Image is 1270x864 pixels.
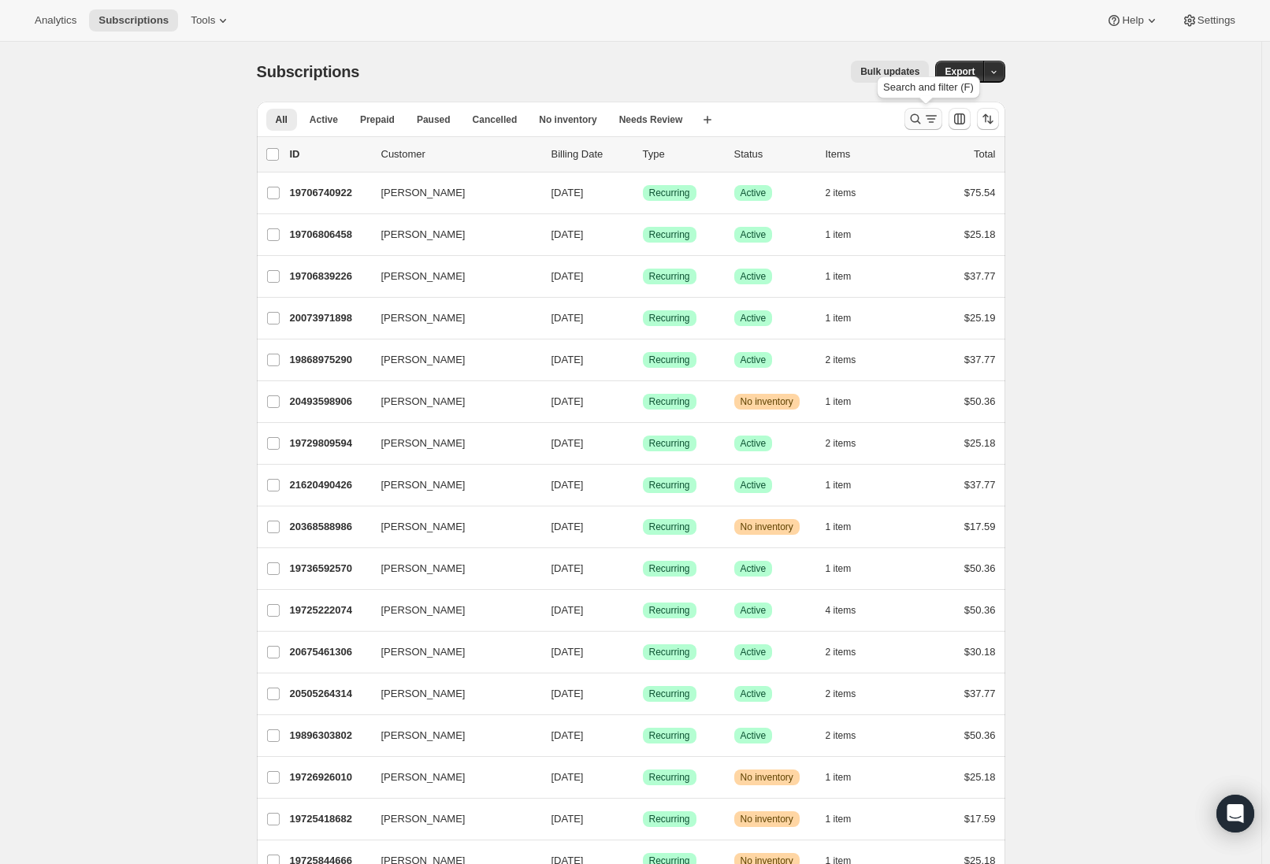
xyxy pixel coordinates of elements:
[741,187,767,199] span: Active
[826,808,869,830] button: 1 item
[964,354,996,365] span: $37.77
[372,431,529,456] button: [PERSON_NAME]
[741,228,767,241] span: Active
[964,228,996,240] span: $25.18
[741,437,767,450] span: Active
[1172,9,1245,32] button: Settings
[964,562,996,574] span: $50.36
[826,432,874,454] button: 2 items
[826,146,904,162] div: Items
[964,479,996,491] span: $37.77
[826,349,874,371] button: 2 items
[551,354,584,365] span: [DATE]
[964,395,996,407] span: $50.36
[826,646,856,658] span: 2 items
[381,436,466,451] span: [PERSON_NAME]
[826,228,852,241] span: 1 item
[826,395,852,408] span: 1 item
[964,521,996,532] span: $17.59
[826,312,852,324] span: 1 item
[649,813,690,825] span: Recurring
[290,146,996,162] div: IDCustomerBilling DateTypeStatusItemsTotal
[290,227,369,243] p: 19706806458
[290,474,996,496] div: 21620490426[PERSON_NAME][DATE]SuccessRecurringSuccessActive1 item$37.77
[98,14,169,27] span: Subscriptions
[290,519,369,535] p: 20368588986
[310,113,338,126] span: Active
[381,269,466,284] span: [PERSON_NAME]
[191,14,215,27] span: Tools
[381,352,466,368] span: [PERSON_NAME]
[35,14,76,27] span: Analytics
[826,391,869,413] button: 1 item
[826,354,856,366] span: 2 items
[290,269,369,284] p: 19706839226
[741,562,767,575] span: Active
[741,521,793,533] span: No inventory
[826,558,869,580] button: 1 item
[290,728,369,743] p: 19896303802
[290,477,369,493] p: 21620490426
[1216,795,1254,832] div: Open Intercom Messenger
[381,561,466,577] span: [PERSON_NAME]
[741,688,767,700] span: Active
[257,63,360,80] span: Subscriptions
[649,688,690,700] span: Recurring
[649,187,690,199] span: Recurring
[381,769,466,785] span: [PERSON_NAME]
[964,312,996,324] span: $25.19
[290,349,996,371] div: 19868975290[PERSON_NAME][DATE]SuccessRecurringSuccessActive2 items$37.77
[826,725,874,747] button: 2 items
[964,771,996,783] span: $25.18
[372,306,529,331] button: [PERSON_NAME]
[381,644,466,660] span: [PERSON_NAME]
[290,603,369,618] p: 19725222074
[826,771,852,784] span: 1 item
[741,312,767,324] span: Active
[826,683,874,705] button: 2 items
[551,479,584,491] span: [DATE]
[290,644,369,660] p: 20675461306
[826,813,852,825] span: 1 item
[741,771,793,784] span: No inventory
[741,354,767,366] span: Active
[381,394,466,410] span: [PERSON_NAME]
[381,811,466,827] span: [PERSON_NAME]
[741,395,793,408] span: No inventory
[649,228,690,241] span: Recurring
[360,113,395,126] span: Prepaid
[381,310,466,326] span: [PERSON_NAME]
[826,729,856,742] span: 2 items
[290,224,996,246] div: 19706806458[PERSON_NAME][DATE]SuccessRecurringSuccessActive1 item$25.18
[964,270,996,282] span: $37.77
[417,113,451,126] span: Paused
[372,598,529,623] button: [PERSON_NAME]
[290,766,996,788] div: 19726926010[PERSON_NAME][DATE]SuccessRecurringWarningNo inventory1 item$25.18
[826,187,856,199] span: 2 items
[619,113,683,126] span: Needs Review
[372,807,529,832] button: [PERSON_NAME]
[551,395,584,407] span: [DATE]
[649,521,690,533] span: Recurring
[649,604,690,617] span: Recurring
[826,516,869,538] button: 1 item
[949,108,971,130] button: Customize table column order and visibility
[276,113,288,126] span: All
[551,187,584,198] span: [DATE]
[372,473,529,498] button: [PERSON_NAME]
[826,474,869,496] button: 1 item
[935,61,984,83] button: Export
[290,808,996,830] div: 19725418682[PERSON_NAME][DATE]SuccessRecurringWarningNo inventory1 item$17.59
[741,479,767,491] span: Active
[741,270,767,283] span: Active
[1122,14,1143,27] span: Help
[551,146,630,162] p: Billing Date
[826,766,869,788] button: 1 item
[539,113,596,126] span: No inventory
[826,604,856,617] span: 4 items
[372,264,529,289] button: [PERSON_NAME]
[372,347,529,373] button: [PERSON_NAME]
[826,641,874,663] button: 2 items
[649,312,690,324] span: Recurring
[826,182,874,204] button: 2 items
